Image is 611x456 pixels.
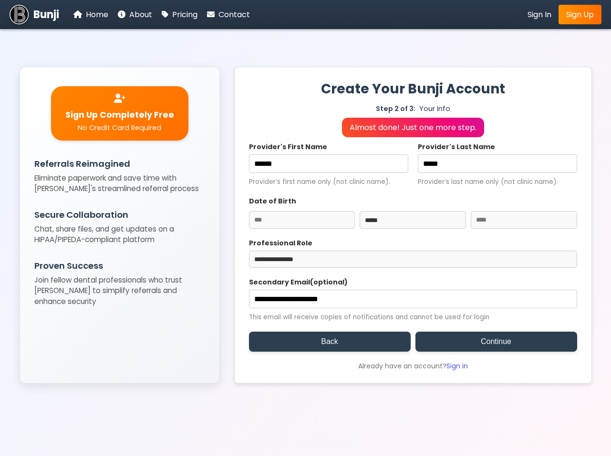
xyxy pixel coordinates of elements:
[415,332,577,352] button: Continue
[34,157,205,170] h3: Referrals Reimagined
[129,9,152,20] span: About
[249,332,411,352] button: Back
[65,109,174,121] span: Sign Up Completely Free
[249,277,577,287] label: Secondary Email
[249,361,577,371] div: Already have an account?
[342,118,484,137] p: Almost done! Just one more step.
[249,313,577,322] small: This email will receive copies of notifications and cannot be used for login
[446,361,468,371] a: Sign in
[86,9,108,20] span: Home
[34,259,205,272] h3: Proven Success
[249,177,408,187] small: Provider’s first name only (not clinic name).
[10,5,59,24] a: Bunji
[418,142,577,152] label: Provider's Last Name
[162,9,197,20] a: Pricing
[10,5,29,24] img: Bunji Dental Referral Management
[418,177,577,187] small: Provider’s last name only (not clinic name).
[73,9,108,20] a: Home
[33,7,59,22] span: Bunji
[249,79,577,99] h1: Create Your Bunji Account
[249,238,577,248] label: Professional Role
[559,5,601,24] a: Sign Up
[118,9,152,20] a: About
[566,9,594,20] span: Sign Up
[34,275,205,307] p: Join fellow dental professionals who trust [PERSON_NAME] to simplify referrals and enhance security
[218,9,250,20] span: Contact
[310,277,348,287] span: (optional)
[34,208,205,221] h3: Secure Collaboration
[249,142,408,152] label: Provider's First Name
[528,9,551,20] span: Sign In
[376,104,415,114] span: Step 2 of 3:
[249,196,577,206] label: Date of Birth
[419,104,450,114] span: Your Info
[528,9,551,20] a: Sign In
[34,173,205,195] p: Eliminate paperwork and save time with [PERSON_NAME]'s streamlined referral process
[207,9,250,20] a: Contact
[34,224,205,246] p: Chat, share files, and get updates on a HIPAA/PIPEDA-compliant platform
[172,9,197,20] span: Pricing
[78,123,161,133] span: No Credit Card Required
